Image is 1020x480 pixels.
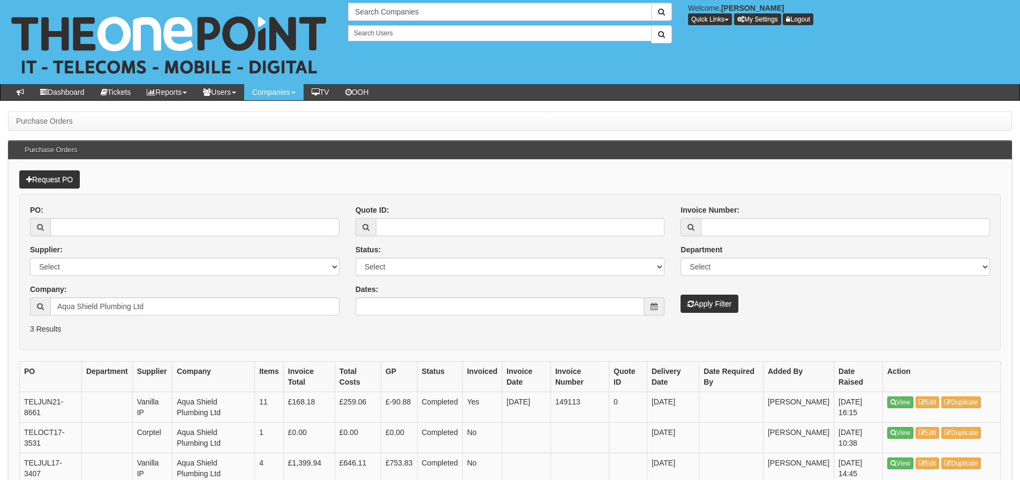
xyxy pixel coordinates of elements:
th: Department [81,361,132,392]
th: GP [381,361,417,392]
th: Invoice Number [550,361,609,392]
a: Request PO [19,170,80,189]
td: Corptel [132,422,172,453]
label: Supplier: [30,244,63,255]
div: Welcome, [680,3,1020,25]
td: 1 [255,422,284,453]
a: Edit [916,457,940,469]
td: Completed [417,392,463,422]
td: 11 [255,392,284,422]
a: My Settings [734,13,781,25]
b: [PERSON_NAME] [721,4,784,12]
a: View [887,396,913,408]
a: OOH [337,84,377,100]
th: Status [417,361,463,392]
h3: Purchase Orders [19,141,82,159]
a: Users [195,84,244,100]
label: Department [681,244,722,255]
th: Supplier [132,361,172,392]
td: £0.00 [283,422,335,453]
th: Invoice Total [283,361,335,392]
th: Quote ID [609,361,647,392]
td: TELOCT17-3531 [20,422,82,453]
label: Invoice Number: [681,205,739,215]
a: Dashboard [32,84,93,100]
th: Date Required By [699,361,764,392]
label: Company: [30,284,66,295]
td: [DATE] [647,392,699,422]
a: Edit [916,396,940,408]
td: Completed [417,422,463,453]
label: PO: [30,205,43,215]
a: Duplicate [941,396,981,408]
a: View [887,457,913,469]
a: View [887,427,913,439]
label: Dates: [356,284,379,295]
td: 149113 [550,392,609,422]
td: £259.06 [335,392,381,422]
td: Aqua Shield Plumbing Ltd [172,392,255,422]
th: Invoiced [463,361,502,392]
td: Yes [463,392,502,422]
th: Company [172,361,255,392]
button: Quick Links [688,13,732,25]
th: PO [20,361,82,392]
td: [DATE] [647,422,699,453]
input: Search Users [348,25,652,41]
td: £0.00 [381,422,417,453]
a: Duplicate [941,427,981,439]
a: Tickets [93,84,139,100]
td: [DATE] 10:38 [834,422,883,453]
li: Purchase Orders [16,116,73,126]
th: Items [255,361,284,392]
td: Vanilla IP [132,392,172,422]
td: Aqua Shield Plumbing Ltd [172,422,255,453]
td: No [463,422,502,453]
a: Edit [916,427,940,439]
th: Added By [763,361,834,392]
label: Status: [356,244,381,255]
th: Delivery Date [647,361,699,392]
a: Companies [244,84,304,100]
td: £168.18 [283,392,335,422]
td: £0.00 [335,422,381,453]
th: Action [883,361,1001,392]
td: £-90.88 [381,392,417,422]
label: Quote ID: [356,205,389,215]
td: [DATE] 16:15 [834,392,883,422]
td: 0 [609,392,647,422]
td: [DATE] [502,392,551,422]
td: TELJUN21-8661 [20,392,82,422]
a: TV [304,84,337,100]
a: Logout [783,13,813,25]
th: Invoice Date [502,361,551,392]
a: Duplicate [941,457,981,469]
button: Apply Filter [681,295,738,313]
td: [PERSON_NAME] [763,392,834,422]
th: Date Raised [834,361,883,392]
th: Total Costs [335,361,381,392]
p: 3 Results [30,324,990,334]
td: [PERSON_NAME] [763,422,834,453]
input: Search Companies [348,3,652,21]
a: Reports [139,84,195,100]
